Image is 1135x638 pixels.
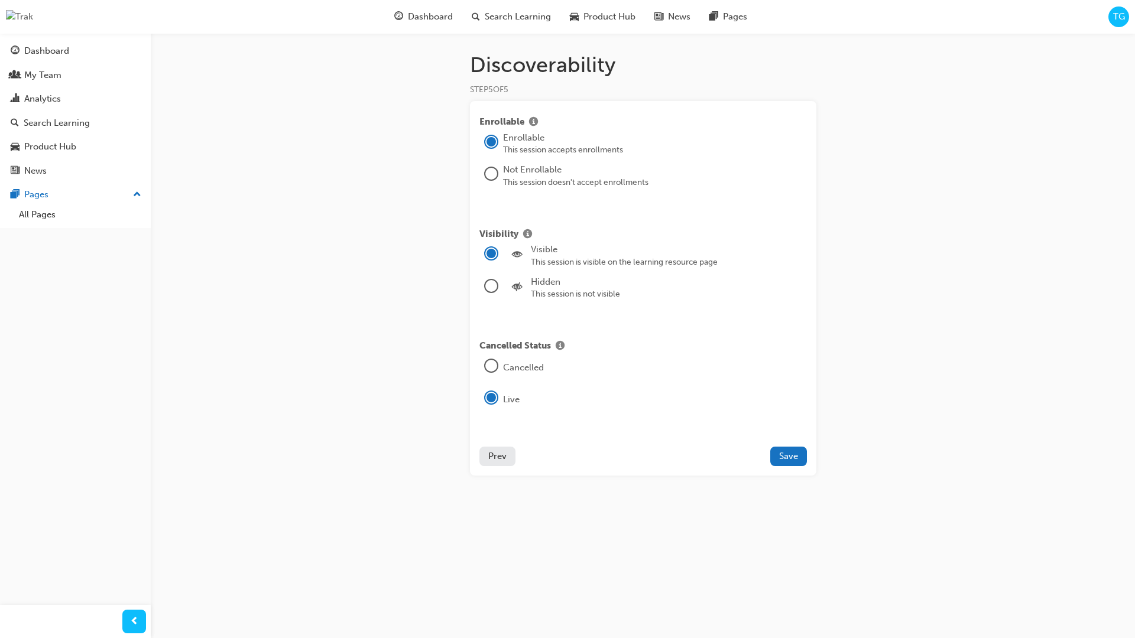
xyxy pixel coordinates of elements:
[513,250,521,261] span: eye-icon
[11,166,20,177] span: news-icon
[1108,6,1129,27] button: TG
[709,9,718,24] span: pages-icon
[503,361,807,375] div: Cancelled
[130,614,139,629] span: prev-icon
[479,447,515,466] button: Prev
[654,9,663,24] span: news-icon
[385,5,462,29] a: guage-iconDashboard
[518,227,537,242] button: Show info
[560,5,645,29] a: car-iconProduct Hub
[779,451,798,461] span: Save
[408,10,453,24] span: Dashboard
[645,5,700,29] a: news-iconNews
[668,10,690,24] span: News
[5,184,146,206] button: Pages
[472,9,480,24] span: search-icon
[11,190,20,200] span: pages-icon
[479,339,551,354] span: Cancelled Status
[11,142,20,152] span: car-icon
[531,256,807,268] div: This session is visible on the learning resource page
[5,38,146,184] button: DashboardMy TeamAnalyticsSearch LearningProduct HubNews
[11,46,20,57] span: guage-icon
[479,115,524,130] span: Enrollable
[24,69,61,82] div: My Team
[583,10,635,24] span: Product Hub
[462,5,560,29] a: search-iconSearch Learning
[14,206,146,224] a: All Pages
[5,64,146,86] a: My Team
[24,92,61,106] div: Analytics
[513,283,521,294] span: noeye-icon
[503,393,807,406] div: Live
[503,177,807,188] div: This session doesn't accept enrollments
[5,88,146,110] a: Analytics
[529,118,538,128] span: info-icon
[11,94,20,105] span: chart-icon
[488,451,507,461] span: Prev
[24,140,76,154] div: Product Hub
[6,10,33,24] img: Trak
[1113,10,1125,24] span: TG
[11,118,19,129] span: search-icon
[570,9,579,24] span: car-icon
[5,40,146,62] a: Dashboard
[485,10,551,24] span: Search Learning
[11,70,20,81] span: people-icon
[133,187,141,203] span: up-icon
[394,9,403,24] span: guage-icon
[24,116,90,130] div: Search Learning
[531,243,807,256] div: Visible
[700,5,757,29] a: pages-iconPages
[556,341,565,352] span: info-icon
[503,163,807,177] div: Not Enrollable
[479,227,518,242] span: Visibility
[770,447,807,466] button: Save
[551,339,569,354] button: Show info
[24,164,47,178] div: News
[503,144,807,156] div: This session accepts enrollments
[524,115,543,130] button: Show info
[723,10,747,24] span: Pages
[470,52,816,78] h1: Discoverability
[5,160,146,182] a: News
[470,84,508,95] span: STEP 5 OF 5
[5,112,146,134] a: Search Learning
[24,188,48,201] div: Pages
[531,288,807,300] div: This session is not visible
[523,230,532,240] span: info-icon
[531,275,807,289] div: Hidden
[24,44,69,58] div: Dashboard
[5,136,146,158] a: Product Hub
[503,131,807,145] div: Enrollable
